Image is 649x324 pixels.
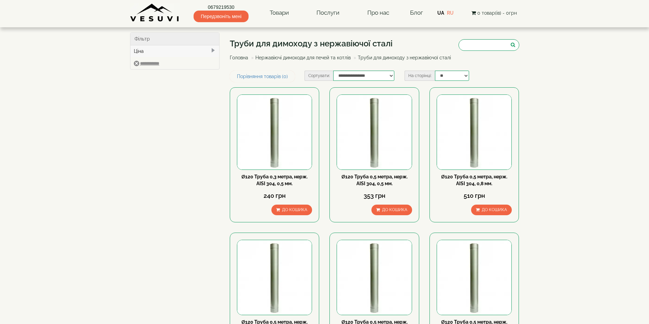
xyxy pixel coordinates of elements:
[194,4,249,11] a: 0679219530
[469,9,519,17] button: 0 товар(ів) - 0грн
[341,174,408,186] a: Ø120 Труба 0,5 метра, нерж. AISI 304, 0,5 мм.
[337,191,412,200] div: 353 грн
[310,5,346,21] a: Послуги
[382,207,407,212] span: До кошика
[230,55,248,60] a: Головна
[237,240,312,314] img: Ø120 Труба 0,5 метра, нерж. AISI 304, 1 мм.
[371,205,412,215] button: До кошика
[471,205,512,215] button: До кошика
[130,45,220,57] div: Ціна
[441,174,507,186] a: Ø120 Труба 0,5 метра, нерж. AISI 304, 0,8 мм.
[337,95,411,169] img: Ø120 Труба 0,5 метра, нерж. AISI 304, 0,5 мм.
[437,10,444,16] a: UA
[241,174,308,186] a: Ø120 Труба 0,3 метра, нерж. AISI 304, 0,5 мм.
[477,10,517,16] span: 0 товар(ів) - 0грн
[194,11,249,22] span: Передзвоніть мені
[130,33,220,45] div: Фільтр
[255,55,351,60] a: Нержавіючі димоходи для печей та котлів
[447,10,454,16] a: RU
[437,95,511,169] img: Ø120 Труба 0,5 метра, нерж. AISI 304, 0,8 мм.
[352,54,451,61] li: Труби для димоходу з нержавіючої сталі
[361,5,396,21] a: Про нас
[405,71,435,81] label: На сторінці:
[237,95,312,169] img: Ø120 Труба 0,3 метра, нерж. AISI 304, 0,5 мм.
[282,207,307,212] span: До кошика
[263,5,296,21] a: Товари
[305,71,333,81] label: Сортувати:
[410,9,423,16] a: Блог
[337,240,411,314] img: Ø120 Труба 0,5 метра, нерж. AISI 321, 0,8 мм.
[237,191,312,200] div: 240 грн
[482,207,507,212] span: До кошика
[230,39,456,48] h1: Труби для димоходу з нержавіючої сталі
[130,3,180,22] img: Завод VESUVI
[437,191,512,200] div: 510 грн
[230,71,295,82] a: Порівняння товарів (0)
[437,240,511,314] img: Ø120 Труба 0,5 метра, нерж. AISI 321, 1 мм.
[271,205,312,215] button: До кошика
